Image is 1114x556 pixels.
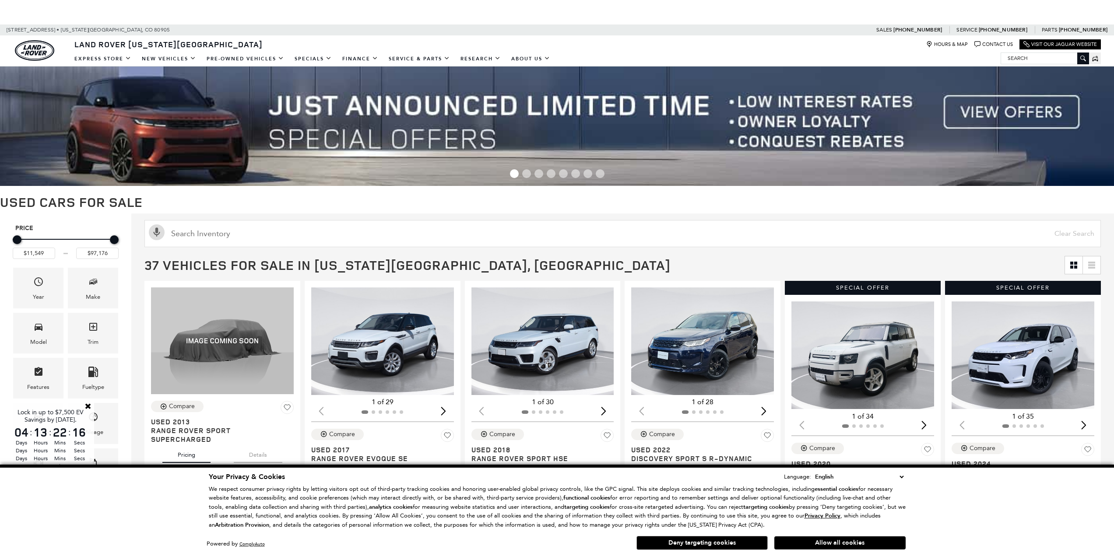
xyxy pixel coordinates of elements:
[791,459,934,477] a: Used 2020Defender 110 SE
[49,426,52,439] span: :
[13,232,119,259] div: Price
[7,27,170,33] a: [STREET_ADDRESS] • [US_STATE][GEOGRAPHIC_DATA], CO 80905
[74,39,263,49] span: Land Rover [US_STATE][GEOGRAPHIC_DATA]
[952,412,1094,421] div: 1 of 35
[784,474,811,479] div: Language:
[974,41,1013,48] a: Contact Us
[571,169,580,178] span: Go to slide 6
[69,51,555,66] nav: Main Navigation
[7,24,60,35] span: [STREET_ADDRESS] •
[68,426,71,439] span: :
[311,287,455,395] img: 2017 Land Rover Range Rover Evoque SE 1
[805,512,840,519] a: Privacy Policy
[88,364,98,382] span: Fueltype
[33,319,44,337] span: Model
[1078,416,1090,435] div: Next slide
[68,268,118,308] div: MakeMake
[86,292,100,302] div: Make
[76,248,119,259] input: Maximum
[151,401,204,412] button: Compare Vehicle
[791,459,928,468] span: Used 2020
[554,463,602,482] button: details tab
[32,455,49,462] span: Hours
[813,472,906,482] select: Language Select
[13,248,55,259] input: Minimum
[61,24,144,35] span: [US_STATE][GEOGRAPHIC_DATA],
[596,169,604,178] span: Go to slide 8
[809,444,835,452] div: Compare
[13,426,30,438] span: 04
[151,417,287,426] span: Used 2013
[311,397,454,407] div: 1 of 29
[631,287,775,395] div: 1 / 2
[13,455,30,462] span: Days
[68,358,118,399] div: FueltypeFueltype
[30,426,32,439] span: :
[559,169,568,178] span: Go to slide 5
[289,51,337,66] a: Specials
[13,439,30,447] span: Days
[921,443,934,459] button: Save Vehicle
[201,51,289,66] a: Pre-Owned Vehicles
[13,313,63,353] div: ModelModel
[52,455,68,462] span: Mins
[394,463,442,482] button: details tab
[893,26,942,33] a: [PHONE_NUMBER]
[956,27,977,33] span: Service
[631,454,767,463] span: Discovery Sport S R-Dynamic
[547,169,555,178] span: Go to slide 4
[88,274,98,292] span: Make
[311,287,455,395] div: 1 / 2
[311,429,364,440] button: Compare Vehicle
[631,397,774,407] div: 1 of 28
[471,287,615,395] div: 1 / 2
[281,401,294,417] button: Save Vehicle
[144,256,671,274] span: 37 Vehicles for Sale in [US_STATE][GEOGRAPHIC_DATA], [GEOGRAPHIC_DATA]
[110,235,119,244] div: Maximum Price
[32,426,49,438] span: 13
[71,426,88,438] span: 16
[145,24,153,35] span: CO
[15,40,54,61] a: land-rover
[438,402,450,421] div: Next slide
[329,430,355,438] div: Compare
[27,382,49,392] div: Features
[945,281,1101,295] div: Special Offer
[471,429,524,440] button: Compare Vehicle
[1081,443,1094,459] button: Save Vehicle
[84,402,92,410] a: Close
[215,521,269,529] strong: Arbitration Provision
[15,224,116,232] h5: Price
[649,430,675,438] div: Compare
[33,292,44,302] div: Year
[761,429,774,445] button: Save Vehicle
[743,503,789,511] strong: targeting cookies
[1042,27,1058,33] span: Parts
[631,429,684,440] button: Compare Vehicle
[33,274,44,292] span: Year
[489,430,515,438] div: Compare
[13,358,63,399] div: FeaturesFeatures
[383,51,455,66] a: Service & Parts
[71,462,88,470] span: Secs
[209,472,285,482] span: Your Privacy & Cookies
[918,416,930,435] div: Next slide
[13,462,30,470] span: Days
[631,445,774,463] a: Used 2022Discovery Sport S R-Dynamic
[68,313,118,353] div: TrimTrim
[311,445,454,463] a: Used 2017Range Rover Evoque SE
[30,337,47,347] div: Model
[805,512,840,520] u: Privacy Policy
[455,51,506,66] a: Research
[82,382,104,392] div: Fueltype
[144,220,1101,247] input: Search Inventory
[71,447,88,455] span: Secs
[154,24,170,35] span: 80905
[32,462,49,470] span: Hours
[13,447,30,455] span: Days
[234,444,282,463] button: details tab
[510,169,519,178] span: Go to slide 1
[1001,53,1089,63] input: Search
[791,443,844,454] button: Compare Vehicle
[33,364,44,382] span: Features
